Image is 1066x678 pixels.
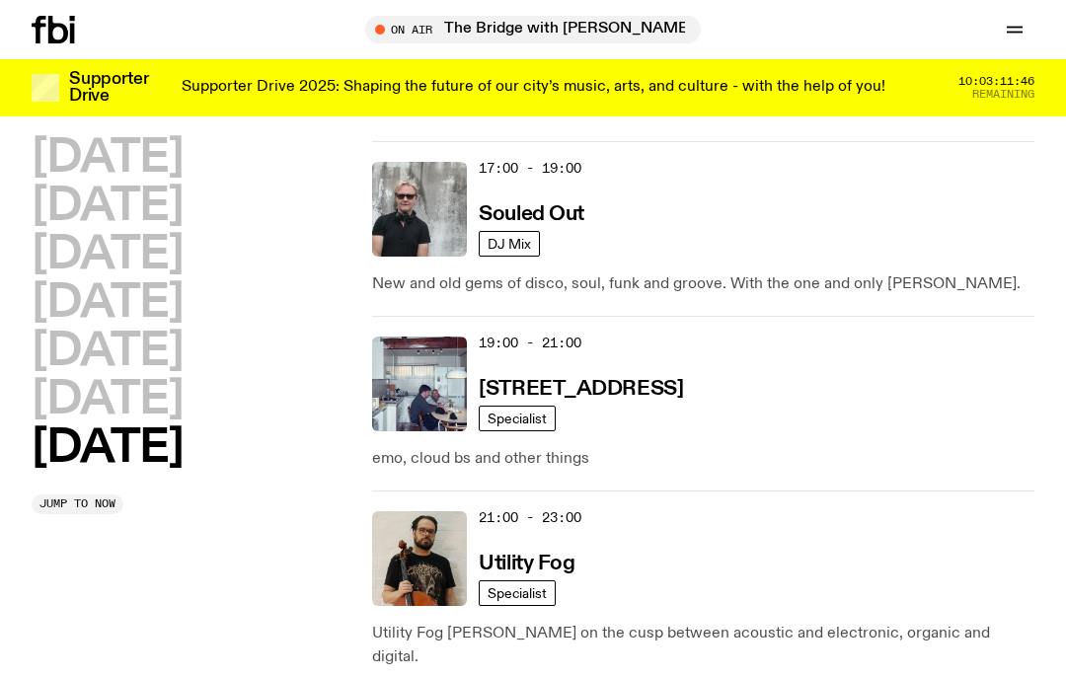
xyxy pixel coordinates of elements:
[479,379,683,400] h3: [STREET_ADDRESS]
[182,79,885,97] p: Supporter Drive 2025: Shaping the future of our city’s music, arts, and culture - with the help o...
[479,375,683,400] a: [STREET_ADDRESS]
[32,494,123,514] button: Jump to now
[479,508,581,527] span: 21:00 - 23:00
[479,159,581,178] span: 17:00 - 19:00
[488,585,547,600] span: Specialist
[479,200,584,225] a: Souled Out
[372,337,467,431] img: Pat sits at a dining table with his profile facing the camera. Rhea sits to his left facing the c...
[479,406,556,431] a: Specialist
[479,550,574,574] a: Utility Fog
[372,622,1034,669] p: Utility Fog [PERSON_NAME] on the cusp between acoustic and electronic, organic and digital.
[69,71,148,105] h3: Supporter Drive
[32,185,183,229] button: [DATE]
[479,204,584,225] h3: Souled Out
[32,330,183,374] button: [DATE]
[479,334,581,352] span: 19:00 - 21:00
[958,76,1034,87] span: 10:03:11:46
[32,378,183,422] button: [DATE]
[488,411,547,425] span: Specialist
[372,272,1034,296] p: New and old gems of disco, soul, funk and groove. With the one and only [PERSON_NAME].
[479,554,574,574] h3: Utility Fog
[365,16,701,43] button: On AirThe Bridge with [PERSON_NAME]
[39,498,115,509] span: Jump to now
[972,89,1034,100] span: Remaining
[488,236,531,251] span: DJ Mix
[32,136,183,181] button: [DATE]
[32,233,183,277] button: [DATE]
[372,447,1034,471] p: emo, cloud bs and other things
[372,162,467,257] img: Stephen looks directly at the camera, wearing a black tee, black sunglasses and headphones around...
[32,281,183,326] button: [DATE]
[372,511,467,606] img: Peter holds a cello, wearing a black graphic tee and glasses. He looks directly at the camera aga...
[479,231,540,257] a: DJ Mix
[479,580,556,606] a: Specialist
[32,426,183,471] button: [DATE]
